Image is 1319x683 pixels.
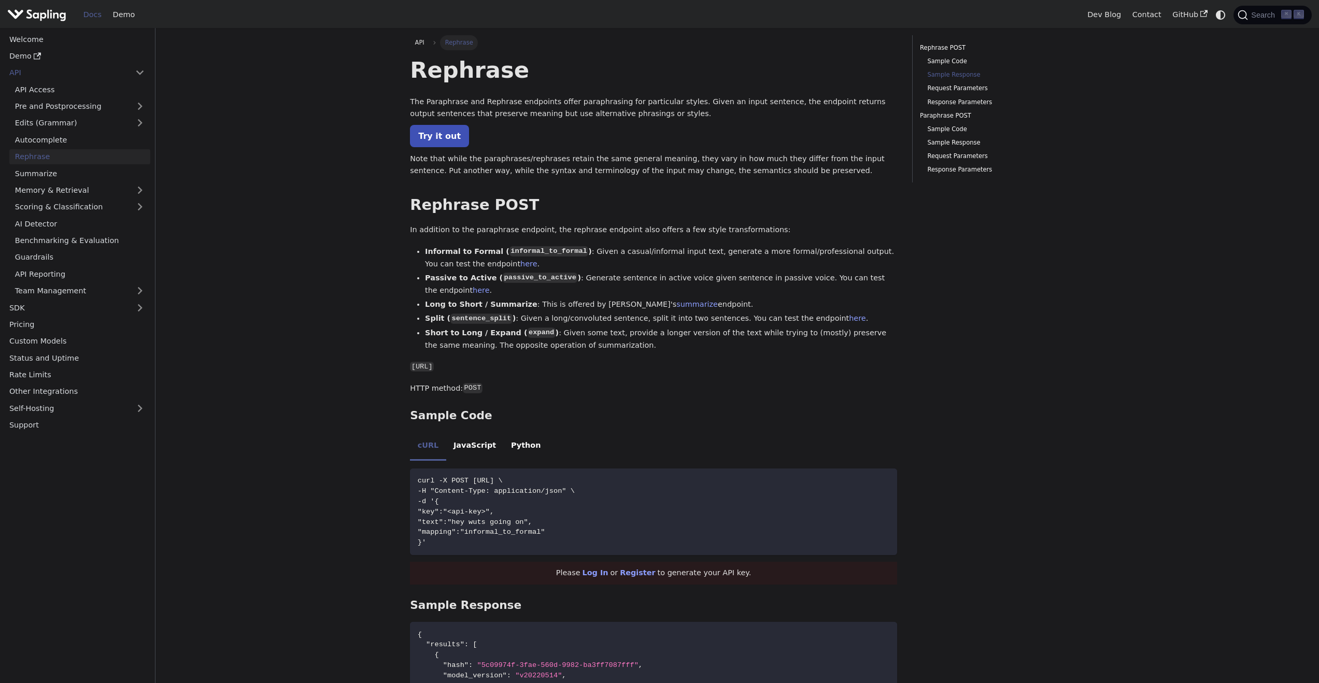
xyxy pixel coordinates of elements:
a: Dev Blog [1082,7,1126,23]
h3: Sample Code [410,409,897,423]
span: { [418,631,422,638]
a: Sample Code [927,56,1057,66]
a: Sapling.ai [7,7,70,22]
h2: Rephrase POST [410,196,897,215]
strong: Long to Short / Summarize [425,300,537,308]
span: , [639,661,643,669]
span: -d '{ [418,497,439,505]
li: cURL [410,432,446,461]
li: Python [504,432,548,461]
span: : [469,661,473,669]
span: curl -X POST [URL] \ [418,477,503,485]
span: "results" [426,641,464,648]
span: "key":"<api-key>", [418,508,494,516]
a: Demo [107,7,140,23]
span: "mapping":"informal_to_formal" [418,528,545,536]
a: Request Parameters [927,83,1057,93]
span: Rephrase [440,35,477,50]
a: Guardrails [9,250,150,265]
a: Edits (Grammar) [9,116,150,131]
a: Summarize [9,166,150,181]
a: Response Parameters [927,97,1057,107]
code: expand [528,328,556,338]
span: [ [473,641,477,648]
span: : [464,641,469,648]
a: Log In [583,568,608,577]
a: Rephrase [9,149,150,164]
a: Docs [78,7,107,23]
img: Sapling.ai [7,7,66,22]
li: : Generate sentence in active voice given sentence in passive voice. You can test the endpoint . [425,272,897,297]
a: Rephrase POST [920,43,1060,53]
a: Custom Models [4,334,150,349]
h3: Sample Response [410,599,897,613]
p: HTTP method: [410,382,897,395]
a: Sample Code [927,124,1057,134]
a: Sample Response [927,70,1057,80]
a: Request Parameters [927,151,1057,161]
a: here [849,314,866,322]
a: Support [4,418,150,433]
span: : [507,672,511,679]
a: Response Parameters [927,165,1057,175]
p: Note that while the paraphrases/rephrases retain the same general meaning, they vary in how much ... [410,153,897,178]
li: JavaScript [446,432,504,461]
li: : Given a long/convoluted sentence, split it into two sentences. You can test the endpoint . [425,312,897,325]
a: API [410,35,429,50]
a: Sample Response [927,138,1057,148]
span: "text":"hey wuts going on", [418,518,532,526]
a: Scoring & Classification [9,200,150,215]
span: "hash" [443,661,469,669]
a: Pricing [4,317,150,332]
nav: Breadcrumbs [410,35,897,50]
code: [URL] [410,362,434,372]
h1: Rephrase [410,56,897,84]
span: "5c09974f-3fae-560d-9982-ba3ff7087fff" [477,661,638,669]
a: Team Management [9,283,150,298]
strong: Passive to Active ( ) [425,274,581,282]
a: Register [620,568,655,577]
a: Autocomplete [9,132,150,147]
code: passive_to_active [503,273,577,283]
p: The Paraphrase and Rephrase endpoints offer paraphrasing for particular styles. Given an input se... [410,96,897,121]
a: Other Integrations [4,384,150,399]
span: , [562,672,566,679]
li: : This is offered by [PERSON_NAME]'s endpoint. [425,298,897,311]
a: Contact [1127,7,1167,23]
a: Try it out [410,125,469,147]
li: : Given some text, provide a longer version of the text while trying to (mostly) preserve the sam... [425,327,897,352]
span: "model_version" [443,672,507,679]
a: Status and Uptime [4,350,150,365]
a: Demo [4,49,150,64]
p: In addition to the paraphrase endpoint, the rephrase endpoint also offers a few style transformat... [410,224,897,236]
button: Expand sidebar category 'SDK' [130,300,150,315]
a: AI Detector [9,216,150,231]
span: "v20220514" [515,672,562,679]
a: SDK [4,300,130,315]
span: }' [418,538,426,546]
a: API Access [9,82,150,97]
button: Collapse sidebar category 'API' [130,65,150,80]
span: Search [1248,11,1281,19]
strong: Split ( ) [425,314,516,322]
a: API Reporting [9,266,150,281]
code: POST [463,383,483,393]
a: Benchmarking & Evaluation [9,233,150,248]
span: API [415,39,424,46]
a: Rate Limits [4,367,150,382]
a: Welcome [4,32,150,47]
strong: Informal to Formal ( ) [425,247,592,255]
code: informal_to_formal [509,246,588,257]
a: Paraphrase POST [920,111,1060,121]
button: Search (Command+K) [1233,6,1311,24]
kbd: ⌘ [1281,10,1292,19]
button: Switch between dark and light mode (currently system mode) [1213,7,1228,22]
a: GitHub [1167,7,1213,23]
a: Self-Hosting [4,401,150,416]
strong: Short to Long / Expand ( ) [425,329,559,337]
span: { [434,651,438,659]
a: here [520,260,537,268]
a: Pre and Postprocessing [9,99,150,114]
li: : Given a casual/informal input text, generate a more formal/professional output. You can test th... [425,246,897,271]
a: here [473,286,489,294]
